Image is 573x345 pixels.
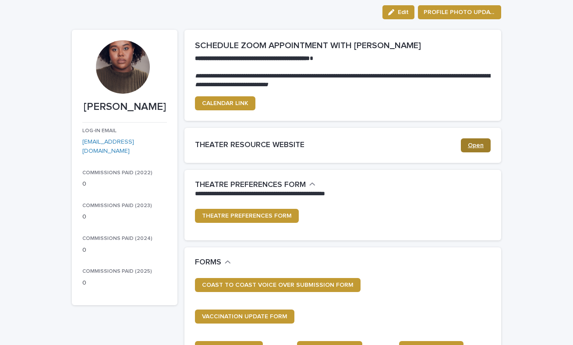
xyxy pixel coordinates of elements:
[82,128,117,134] span: LOG-IN EMAIL
[82,180,167,189] p: 0
[418,5,501,19] button: PROFILE PHOTO UPDATE
[202,213,292,219] span: THEATRE PREFERENCES FORM
[82,269,152,274] span: COMMISSIONS PAID (2025)
[195,258,231,268] button: FORMS
[461,138,491,152] a: Open
[82,203,152,208] span: COMMISSIONS PAID (2023)
[195,40,491,51] h2: SCHEDULE ZOOM APPOINTMENT WITH [PERSON_NAME]
[82,236,152,241] span: COMMISSIONS PAID (2024)
[202,100,248,106] span: CALENDAR LINK
[382,5,414,19] button: Edit
[398,9,409,15] span: Edit
[195,258,221,268] h2: FORMS
[195,180,306,190] h2: THEATRE PREFERENCES FORM
[82,101,167,113] p: [PERSON_NAME]
[82,139,134,154] a: [EMAIL_ADDRESS][DOMAIN_NAME]
[468,142,484,148] span: Open
[195,310,294,324] a: VACCINATION UPDATE FORM
[82,278,167,288] p: 0
[82,170,152,176] span: COMMISSIONS PAID (2022)
[202,313,287,320] span: VACCINATION UPDATE FORM
[424,8,495,17] span: PROFILE PHOTO UPDATE
[195,278,361,292] a: COAST TO COAST VOICE OVER SUBMISSION FORM
[82,212,167,222] p: 0
[202,282,354,288] span: COAST TO COAST VOICE OVER SUBMISSION FORM
[195,209,299,223] a: THEATRE PREFERENCES FORM
[195,180,315,190] button: THEATRE PREFERENCES FORM
[82,246,167,255] p: 0
[195,96,255,110] a: CALENDAR LINK
[195,141,461,150] h2: THEATER RESOURCE WEBSITE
